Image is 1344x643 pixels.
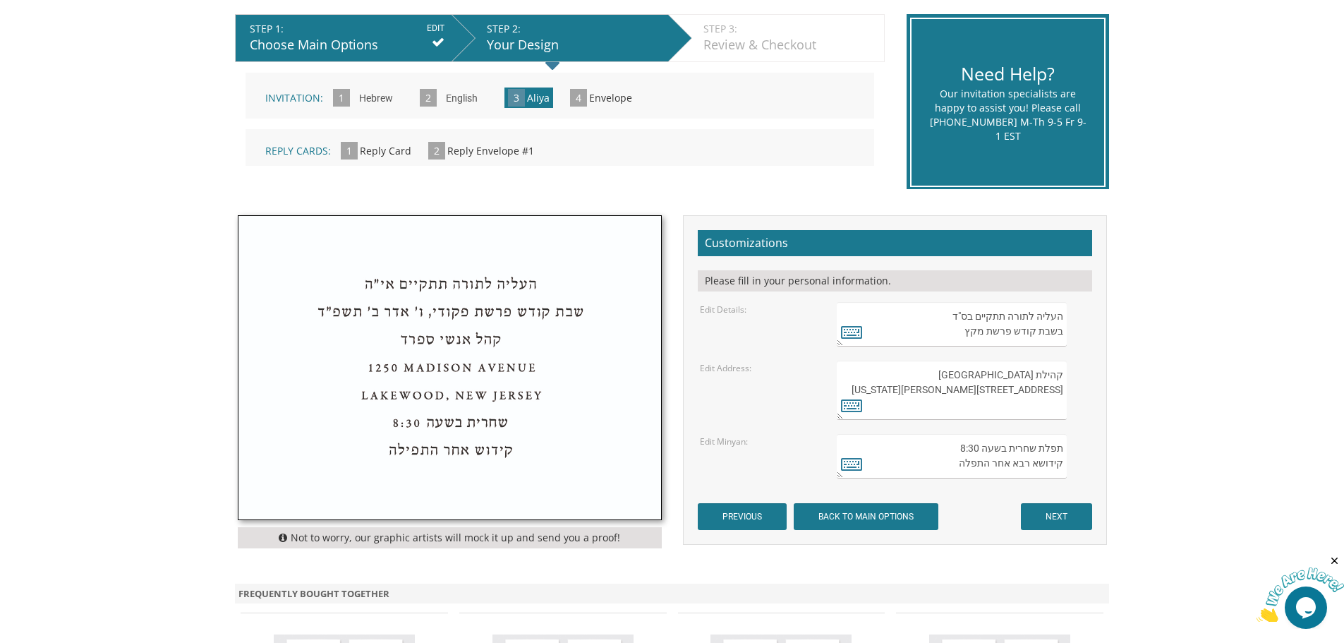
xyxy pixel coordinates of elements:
div: Need Help? [929,61,1086,87]
label: Edit Minyan: [700,435,748,447]
span: 3 [508,89,525,107]
div: STEP 3: [703,22,877,36]
span: 2 [428,142,445,160]
div: Your Design [487,36,661,54]
div: STEP 1: [250,22,444,36]
div: Not to worry, our graphic artists will mock it up and send you a proof! [238,527,662,548]
span: Invitation: [265,91,323,104]
textarea: העליה לתורה תתקיים בס"ד בשבת קודש פרשת מקץ [837,302,1066,347]
textarea: קהילת [GEOGRAPHIC_DATA] [STREET_ADDRESS][PERSON_NAME][US_STATE] [837,361,1066,420]
img: style1_aliya.jpg [238,216,661,519]
input: NEXT [1021,503,1092,530]
div: Review & Checkout [703,36,877,54]
textarea: תפלת שחרית בשעה 8:30 קידושא רבא אחר התפלה [837,434,1066,479]
span: 1 [333,89,350,107]
span: Envelope [589,91,632,104]
label: Edit Address: [700,362,751,374]
label: Edit Details: [700,304,746,316]
span: Aliya [527,91,550,104]
div: Our invitation specialists are happy to assist you! Please call [PHONE_NUMBER] M-Th 9-5 Fr 9-1 EST [929,87,1086,143]
div: FREQUENTLY BOUGHT TOGETHER [235,584,1110,604]
iframe: chat widget [1257,555,1344,622]
span: 1 [341,142,358,160]
span: 2 [420,89,437,107]
div: STEP 2: [487,22,661,36]
span: 4 [570,89,587,107]
input: PREVIOUS [698,503,787,530]
h2: Customizations [698,230,1092,257]
div: Choose Main Options [250,36,444,54]
input: BACK TO MAIN OPTIONS [794,503,938,530]
span: Reply Envelope #1 [447,144,534,157]
input: English [439,80,485,119]
div: Please fill in your personal information. [698,270,1092,292]
input: Hebrew [352,80,400,119]
span: Reply Cards: [265,144,331,157]
span: Reply Card [360,144,411,157]
input: EDIT [427,22,444,35]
